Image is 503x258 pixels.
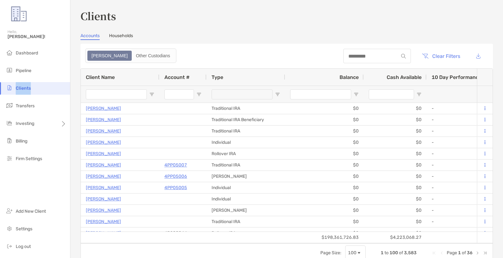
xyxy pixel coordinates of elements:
[369,89,414,99] input: Cash Available Filter Input
[16,244,31,249] span: Log out
[483,250,488,255] div: Last Page
[207,160,285,171] div: Traditional IRA
[207,171,285,182] div: [PERSON_NAME]
[207,193,285,205] div: Individual
[285,148,364,159] div: $0
[164,229,187,237] p: 4PS05044
[285,205,364,216] div: $0
[401,54,406,59] img: input icon
[462,250,466,255] span: of
[164,184,187,192] a: 4PP05005
[387,74,422,80] span: Cash Available
[285,126,364,137] div: $0
[364,205,427,216] div: $0
[432,69,488,86] div: 10 Day Performance
[364,216,427,227] div: $0
[364,193,427,205] div: $0
[16,121,34,126] span: Investing
[207,148,285,159] div: Rollover IRA
[285,216,364,227] div: $0
[16,103,35,109] span: Transfers
[285,232,364,243] div: $198,361,726.83
[467,250,473,255] span: 36
[16,156,42,161] span: Firm Settings
[207,205,285,216] div: [PERSON_NAME]
[164,172,187,180] a: 4PP05006
[86,218,121,226] p: [PERSON_NAME]
[196,92,202,97] button: Open Filter Menu
[285,171,364,182] div: $0
[86,89,147,99] input: Client Name Filter Input
[340,74,359,80] span: Balance
[85,48,176,63] div: segmented control
[285,193,364,205] div: $0
[86,184,121,192] a: [PERSON_NAME]
[86,206,121,214] a: [PERSON_NAME]
[364,227,427,238] div: $0
[86,104,121,112] a: [PERSON_NAME]
[16,68,31,73] span: Pipeline
[207,137,285,148] div: Individual
[16,86,31,91] span: Clients
[207,114,285,125] div: Traditional IRA Beneficiary
[86,127,121,135] a: [PERSON_NAME]
[164,89,194,99] input: Account # Filter Input
[364,171,427,182] div: $0
[6,242,13,250] img: logout icon
[207,182,285,193] div: Individual
[390,250,398,255] span: 100
[207,126,285,137] div: Traditional IRA
[6,84,13,92] img: clients icon
[384,250,389,255] span: to
[404,250,417,255] span: 3,583
[86,150,121,158] a: [PERSON_NAME]
[439,250,444,255] div: Previous Page
[364,232,427,243] div: $4,223,068.27
[86,172,121,180] a: [PERSON_NAME]
[475,250,480,255] div: Next Page
[132,51,174,60] div: Other Custodians
[86,74,115,80] span: Client Name
[86,116,121,124] a: [PERSON_NAME]
[6,102,13,109] img: transfers icon
[80,33,100,40] a: Accounts
[285,182,364,193] div: $0
[109,33,133,40] a: Households
[207,216,285,227] div: Traditional IRA
[320,250,341,255] div: Page Size:
[285,160,364,171] div: $0
[207,227,285,238] div: Rollover IRA
[164,74,190,80] span: Account #
[285,227,364,238] div: $0
[86,138,121,146] a: [PERSON_NAME]
[16,138,27,144] span: Billing
[88,51,131,60] div: Zoe
[86,229,121,237] a: [PERSON_NAME]
[212,74,223,80] span: Type
[86,161,121,169] a: [PERSON_NAME]
[399,250,403,255] span: of
[275,92,280,97] button: Open Filter Menu
[285,137,364,148] div: $0
[8,34,66,39] span: [PERSON_NAME]!
[16,209,46,214] span: Add New Client
[6,154,13,162] img: firm-settings icon
[6,225,13,232] img: settings icon
[6,119,13,127] img: investing icon
[207,103,285,114] div: Traditional IRA
[285,103,364,114] div: $0
[86,195,121,203] a: [PERSON_NAME]
[80,8,493,23] h3: Clients
[164,161,187,169] a: 4PP05007
[458,250,461,255] span: 1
